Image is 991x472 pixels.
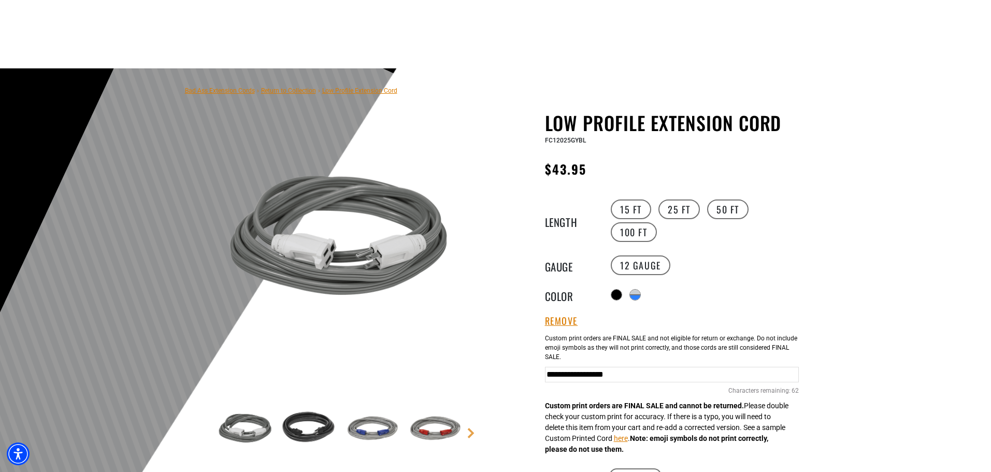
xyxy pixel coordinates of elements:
[545,112,799,134] h1: Low Profile Extension Cord
[545,137,586,144] span: FC12025GYBL
[611,199,651,219] label: 15 FT
[185,87,255,94] a: Bad Ass Extension Cords
[278,399,338,459] img: black
[545,259,597,272] legend: Gauge
[318,87,320,94] span: ›
[545,367,799,382] input: Grey and Blue cable
[466,428,476,438] a: Next
[185,84,397,96] nav: breadcrumbs
[7,442,30,465] div: Accessibility Menu
[545,316,578,327] button: Remove
[341,399,401,459] img: Grey & Blue
[545,214,597,227] legend: Length
[261,87,316,94] a: Return to Collection
[545,160,586,178] span: $43.95
[545,288,597,302] legend: Color
[257,87,259,94] span: ›
[322,87,397,94] span: Low Profile Extension Cord
[614,433,628,444] button: here
[216,399,276,459] img: grey & white
[658,199,700,219] label: 25 FT
[792,386,799,395] span: 62
[404,399,464,459] img: grey & red
[216,114,465,364] img: grey & white
[545,434,768,453] strong: Note: emoji symbols do not print correctly, please do not use them.
[728,387,791,394] span: Characters remaining:
[707,199,749,219] label: 50 FT
[611,255,670,275] label: 12 Gauge
[611,222,657,242] label: 100 FT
